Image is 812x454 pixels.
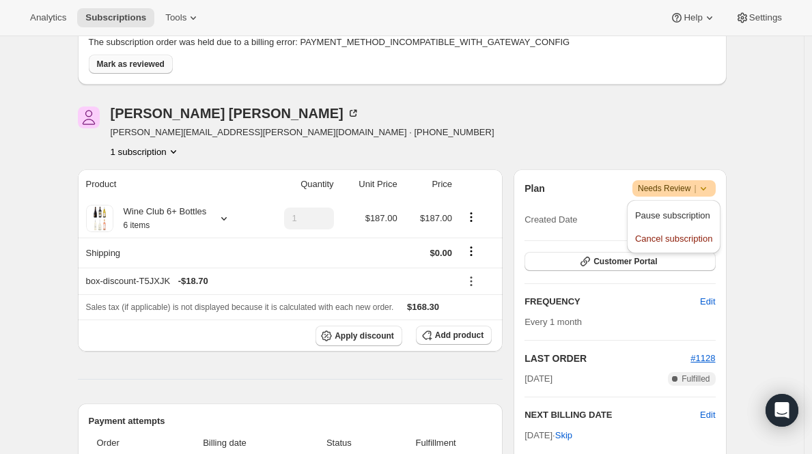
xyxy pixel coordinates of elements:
h2: Plan [524,182,545,195]
th: Unit Price [338,169,402,199]
span: Settings [749,12,782,23]
button: Shipping actions [460,244,482,259]
button: Mark as reviewed [89,55,173,74]
small: 6 items [124,221,150,230]
span: Tools [165,12,186,23]
span: Add product [435,330,484,341]
button: Apply discount [316,326,402,346]
button: Cancel subscription [631,227,716,249]
button: Subscriptions [77,8,154,27]
button: #1128 [690,352,715,365]
div: [PERSON_NAME] [PERSON_NAME] [111,107,360,120]
button: Help [662,8,724,27]
button: Product actions [460,210,482,225]
span: $0.00 [430,248,452,258]
span: Kristen Arimond [78,107,100,128]
span: Sales tax (if applicable) is not displayed because it is calculated with each new order. [86,302,394,312]
a: #1128 [690,353,715,363]
span: [DATE] [524,372,552,386]
span: Status [298,436,380,450]
span: Help [684,12,702,23]
span: Created Date [524,213,577,227]
button: Skip [547,425,580,446]
button: Tools [157,8,208,27]
span: $187.00 [365,213,397,223]
button: Settings [727,8,790,27]
span: Analytics [30,12,66,23]
span: Skip [555,429,572,442]
span: Needs Review [638,182,710,195]
span: Billing date [159,436,290,450]
span: Apply discount [335,330,394,341]
span: Every 1 month [524,317,582,327]
button: Analytics [22,8,74,27]
th: Shipping [78,238,259,268]
button: Customer Portal [524,252,715,271]
h2: Payment attempts [89,414,492,428]
span: $187.00 [420,213,452,223]
span: Mark as reviewed [97,59,165,70]
span: Cancel subscription [635,233,712,244]
button: Product actions [111,145,180,158]
div: Open Intercom Messenger [766,394,798,427]
h2: LAST ORDER [524,352,690,365]
span: Edit [700,295,715,309]
span: $168.30 [407,302,439,312]
span: - $18.70 [178,274,208,288]
span: Pause subscription [635,210,710,221]
span: Fulfillment [388,436,484,450]
span: | [694,183,696,194]
th: Quantity [259,169,338,199]
button: Add product [416,326,492,345]
span: Fulfilled [682,373,710,384]
span: Customer Portal [593,256,657,267]
h2: NEXT BILLING DATE [524,408,700,422]
th: Product [78,169,259,199]
h2: FREQUENCY [524,295,700,309]
button: Edit [700,408,715,422]
p: The subscription order was held due to a billing error: PAYMENT_METHOD_INCOMPATIBLE_WITH_GATEWAY_... [89,36,716,49]
div: box-discount-T5JXJK [86,274,453,288]
th: Price [402,169,456,199]
div: Wine Club 6+ Bottles [113,205,207,232]
button: Edit [692,291,723,313]
span: [PERSON_NAME][EMAIL_ADDRESS][PERSON_NAME][DOMAIN_NAME] · [PHONE_NUMBER] [111,126,494,139]
span: [DATE] · [524,430,572,440]
button: Pause subscription [631,204,716,226]
span: Subscriptions [85,12,146,23]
